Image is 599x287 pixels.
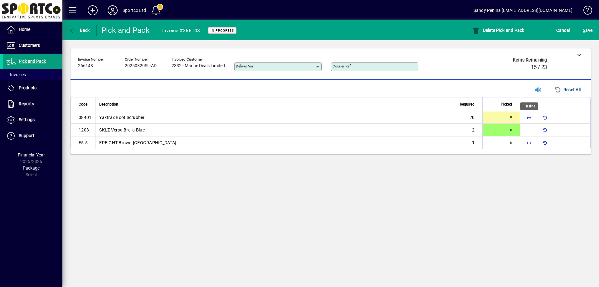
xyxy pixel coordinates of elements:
[6,72,26,77] span: Invoices
[211,28,234,32] span: In Progress
[556,25,570,35] span: Cancel
[79,101,87,108] span: Code
[67,25,91,36] button: Back
[125,63,157,68] span: 20250820SL-AD
[3,80,62,96] a: Products
[19,59,46,64] span: Pick and Pack
[101,25,149,35] div: Pick and Pack
[3,128,62,144] a: Support
[95,136,445,149] td: FREIGHT Brown [GEOGRAPHIC_DATA]
[95,124,445,136] td: SKLZ Versa Brella Blue
[445,136,482,149] td: 1
[520,102,538,110] div: Fill line
[3,69,62,80] a: Invoices
[554,85,581,95] span: Reset All
[472,28,524,33] span: Delete Pick and Pack
[69,28,90,33] span: Back
[83,5,103,16] button: Add
[583,25,592,35] span: ave
[3,112,62,128] a: Settings
[71,124,95,136] td: 1203
[19,43,40,48] span: Customers
[3,96,62,112] a: Reports
[460,101,475,108] span: Required
[470,25,526,36] button: Delete Pick and Pack
[3,22,62,37] a: Home
[333,64,351,68] mat-label: Courier Ref
[19,27,30,32] span: Home
[581,25,594,36] button: Save
[62,25,97,36] app-page-header-button: Back
[3,38,62,53] a: Customers
[18,152,45,157] span: Financial Year
[71,111,95,124] td: 08401
[579,1,591,22] a: Knowledge Base
[583,28,585,33] span: S
[71,136,95,149] td: F5.5
[531,64,547,70] span: 15 / 23
[445,111,482,124] td: 20
[123,5,146,15] div: Sportco Ltd
[162,26,200,36] div: Invoice #266148
[501,101,512,108] span: Picked
[103,5,123,16] button: Profile
[236,64,253,68] mat-label: Deliver via
[19,133,34,138] span: Support
[19,117,35,122] span: Settings
[23,166,40,171] span: Package
[95,111,445,124] td: Yaktrax Boot Scrubber
[474,5,572,15] div: Sandy Penina [EMAIL_ADDRESS][DOMAIN_NAME]
[552,84,583,95] button: Reset All
[172,63,225,68] span: 2332 - Marine Deals Limited
[19,101,34,106] span: Reports
[19,85,37,90] span: Products
[445,124,482,136] td: 2
[99,101,118,108] span: Description
[78,63,93,68] span: 266148
[555,25,572,36] button: Cancel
